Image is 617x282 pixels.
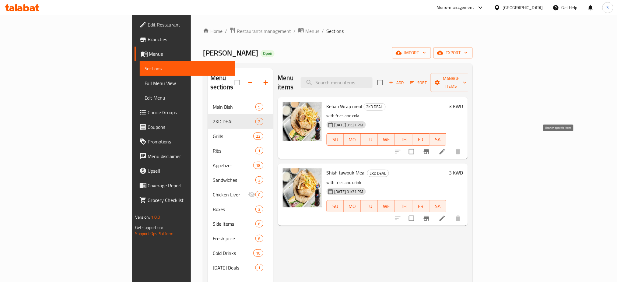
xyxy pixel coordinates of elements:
span: [DATE] 01:31 PM [332,122,366,128]
a: Choice Groups [135,105,235,120]
span: FR [415,202,427,211]
span: SU [329,202,342,211]
span: SU [329,135,342,144]
a: Restaurants management [230,27,291,35]
span: 18 [254,163,263,168]
span: 6 [256,221,263,227]
div: items [255,191,263,198]
span: MO [346,135,359,144]
a: Full Menu View [140,76,235,90]
p: with fries and cola [327,112,447,120]
div: Fresh juice6 [208,231,273,246]
a: Coverage Report [135,178,235,193]
button: SU [327,200,344,212]
span: Manage items [436,75,467,90]
img: Shish tawouk Meal [283,168,322,207]
div: Chicken Liver0 [208,187,273,202]
span: Shish tawouk Meal [327,168,366,177]
button: FR [412,200,429,212]
button: TH [395,200,412,212]
div: items [255,147,263,154]
div: items [255,118,263,125]
span: Grills [213,132,253,140]
span: Side Items [213,220,255,227]
input: search [301,77,373,88]
span: Appetizer [213,162,253,169]
span: 2KD DEAL [364,103,385,110]
h2: Menu items [278,73,294,92]
div: Sandwiches3 [208,173,273,187]
span: Sort [410,79,427,86]
div: Main Dish9 [208,100,273,114]
button: MO [344,133,361,146]
span: Kebab Wrap meal [327,102,363,111]
span: 9 [256,104,263,110]
div: items [255,235,263,242]
div: 2KD DEAL [367,170,389,177]
span: [PERSON_NAME] [203,46,258,60]
span: Menus [149,50,230,58]
span: [DATE] 01:31 PM [332,189,366,195]
button: TH [395,133,412,146]
p: with fries and drink [327,179,447,186]
span: Restaurants management [237,27,291,35]
button: TU [361,133,378,146]
span: Select section [374,76,387,89]
nav: Menu sections [208,97,273,277]
span: 3 [256,177,263,183]
div: items [255,206,263,213]
button: SU [327,133,344,146]
button: Branch-specific-item [419,211,434,226]
span: TU [363,202,376,211]
span: FR [415,135,427,144]
div: Ramadan Deals [213,264,255,271]
span: MO [346,202,359,211]
span: Full Menu View [145,79,230,87]
span: Sections [326,27,344,35]
span: WE [380,202,393,211]
div: [DATE] Deals1 [208,260,273,275]
span: Upsell [148,167,230,174]
div: 2KD DEAL2 [208,114,273,129]
span: WE [380,135,393,144]
span: 0 [256,192,263,198]
span: Add [388,79,405,86]
div: items [253,249,263,257]
span: SA [432,202,444,211]
span: Select to update [405,212,418,225]
div: items [255,176,263,184]
span: TU [363,135,376,144]
span: TH [398,135,410,144]
button: import [392,47,431,58]
span: Chicken Liver [213,191,248,198]
button: SA [429,133,447,146]
button: Branch-specific-item [419,144,434,159]
span: Choice Groups [148,109,230,116]
span: 2 [256,119,263,125]
span: SA [432,135,444,144]
span: Menus [305,27,319,35]
span: 3 [256,206,263,212]
span: Menu disclaimer [148,153,230,160]
button: Manage items [431,73,472,92]
button: delete [451,211,465,226]
a: Edit Restaurant [135,17,235,32]
span: TH [398,202,410,211]
button: delete [451,144,465,159]
button: Add [387,78,406,87]
span: Add item [387,78,406,87]
button: FR [412,133,429,146]
button: Sort [408,78,428,87]
div: Grills22 [208,129,273,143]
span: Promotions [148,138,230,145]
nav: breadcrumb [203,27,473,35]
a: Menus [298,27,319,35]
span: Main Dish [213,103,255,111]
li: / [293,27,296,35]
div: Sandwiches [213,176,255,184]
a: Edit menu item [439,148,446,155]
